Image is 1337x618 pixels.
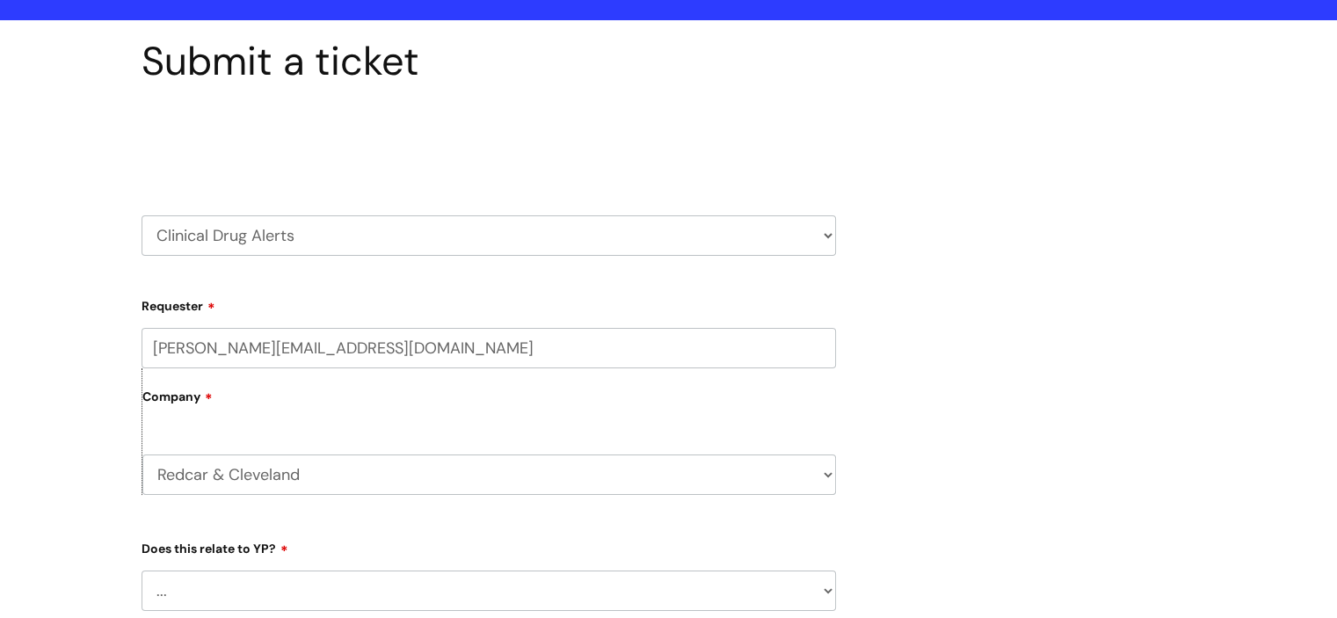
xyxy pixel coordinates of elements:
h1: Submit a ticket [142,38,836,85]
input: Email [142,328,836,368]
label: Does this relate to YP? [142,535,836,556]
h2: Select issue type [142,126,836,158]
label: Company [142,383,836,423]
label: Requester [142,293,836,314]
